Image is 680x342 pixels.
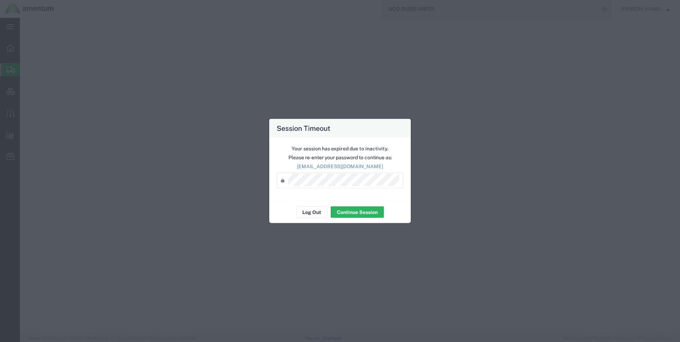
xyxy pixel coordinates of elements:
[331,207,384,218] button: Continue Session
[277,123,330,133] h4: Session Timeout
[277,163,403,170] p: [EMAIL_ADDRESS][DOMAIN_NAME]
[277,154,403,161] p: Please re-enter your password to continue as:
[296,207,327,218] button: Log Out
[277,145,403,153] p: Your session has expired due to inactivity.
